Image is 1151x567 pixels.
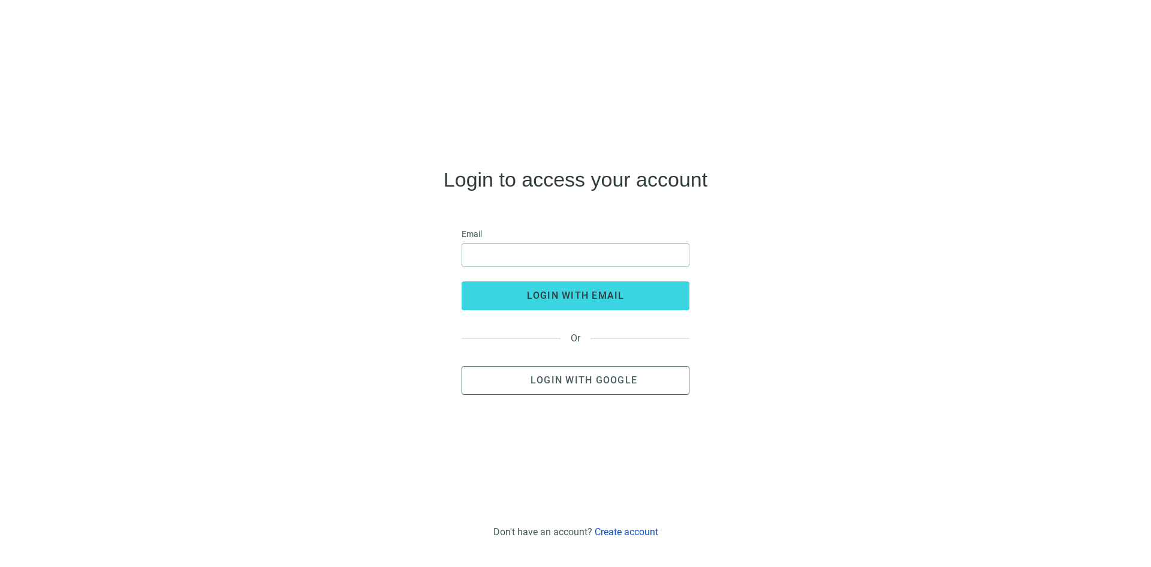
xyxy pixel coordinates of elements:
span: login with email [527,290,625,301]
span: Or [561,332,590,344]
span: Email [462,227,482,241]
div: Don't have an account? [493,526,658,538]
span: Login with Google [531,374,637,386]
button: login with email [462,281,689,310]
h4: Login to access your account [444,170,707,189]
a: Create account [595,526,658,538]
button: Login with Google [462,366,689,395]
